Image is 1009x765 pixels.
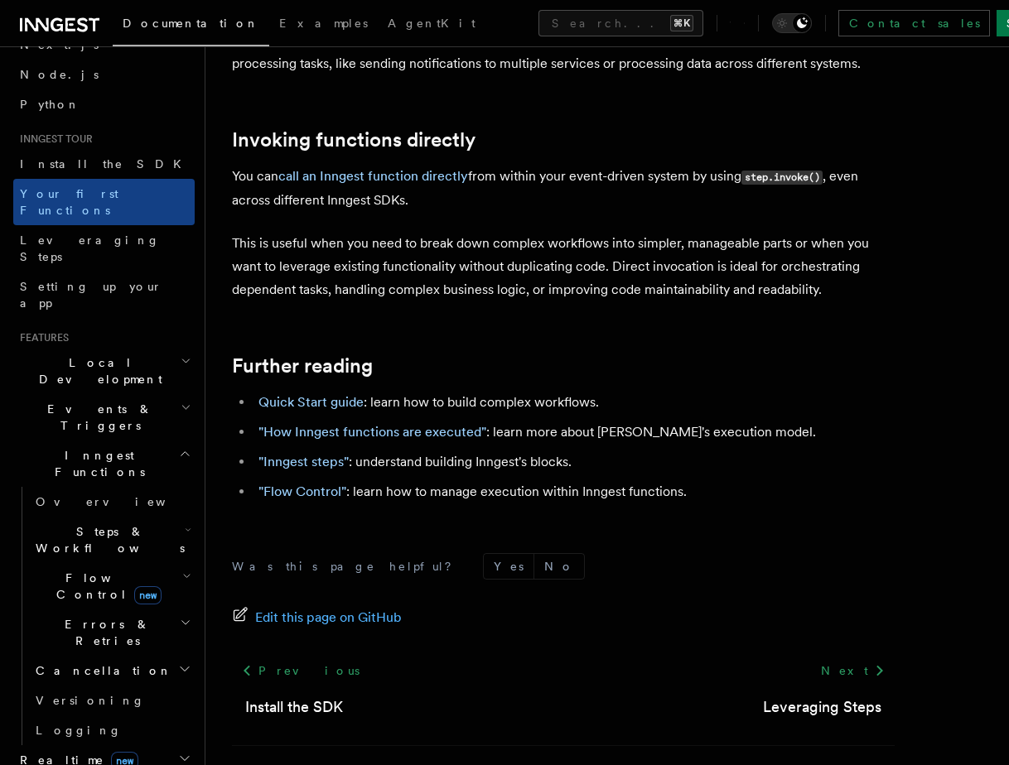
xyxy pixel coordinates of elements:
[13,179,195,225] a: Your first Functions
[36,495,206,508] span: Overview
[811,656,895,686] a: Next
[253,421,895,444] li: : learn more about [PERSON_NAME]'s execution model.
[278,168,468,184] a: call an Inngest function directly
[13,272,195,318] a: Setting up your app
[20,233,160,263] span: Leveraging Steps
[13,440,195,487] button: Inngest Functions
[36,724,122,737] span: Logging
[258,454,349,469] a: "Inngest steps"
[13,331,69,344] span: Features
[123,17,259,30] span: Documentation
[134,586,162,604] span: new
[29,686,195,715] a: Versioning
[258,394,364,410] a: Quick Start guide
[232,558,463,575] p: Was this page helpful?
[253,480,895,503] li: : learn how to manage execution within Inngest functions.
[232,606,402,629] a: Edit this page on GitHub
[838,10,990,36] a: Contact sales
[13,149,195,179] a: Install the SDK
[29,616,180,649] span: Errors & Retries
[13,354,181,387] span: Local Development
[13,89,195,119] a: Python
[269,5,378,45] a: Examples
[232,354,373,378] a: Further reading
[29,563,195,609] button: Flow Controlnew
[13,487,195,745] div: Inngest Functions
[232,232,895,301] p: This is useful when you need to break down complex workflows into simpler, manageable parts or wh...
[258,484,346,499] a: "Flow Control"
[20,187,118,217] span: Your first Functions
[13,348,195,394] button: Local Development
[279,17,368,30] span: Examples
[29,656,195,686] button: Cancellation
[20,280,162,310] span: Setting up your app
[20,98,80,111] span: Python
[13,394,195,440] button: Events & Triggers
[20,68,99,81] span: Node.js
[484,554,533,579] button: Yes
[253,450,895,474] li: : understand building Inngest's blocks.
[13,447,179,480] span: Inngest Functions
[29,609,195,656] button: Errors & Retries
[13,60,195,89] a: Node.js
[232,165,895,212] p: You can from within your event-driven system by using , even across different Inngest SDKs.
[13,225,195,272] a: Leveraging Steps
[534,554,584,579] button: No
[113,5,269,46] a: Documentation
[29,570,182,603] span: Flow Control
[258,424,486,440] a: "How Inngest functions are executed"
[13,132,93,146] span: Inngest tour
[36,694,145,707] span: Versioning
[232,656,369,686] a: Previous
[255,606,402,629] span: Edit this page on GitHub
[29,517,195,563] button: Steps & Workflows
[772,13,812,33] button: Toggle dark mode
[232,128,476,152] a: Invoking functions directly
[253,391,895,414] li: : learn how to build complex workflows.
[29,662,172,679] span: Cancellation
[29,715,195,745] a: Logging
[538,10,703,36] button: Search...⌘K
[388,17,476,30] span: AgentKit
[29,487,195,517] a: Overview
[29,523,185,556] span: Steps & Workflows
[670,15,693,31] kbd: ⌘K
[763,695,881,719] a: Leveraging Steps
[741,171,823,185] code: step.invoke()
[13,401,181,434] span: Events & Triggers
[20,157,191,171] span: Install the SDK
[378,5,485,45] a: AgentKit
[232,29,895,75] p: Inngest's fan-out jobs enable a single event to trigger multiple functions simultaneously. Ideal ...
[245,695,343,719] a: Install the SDK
